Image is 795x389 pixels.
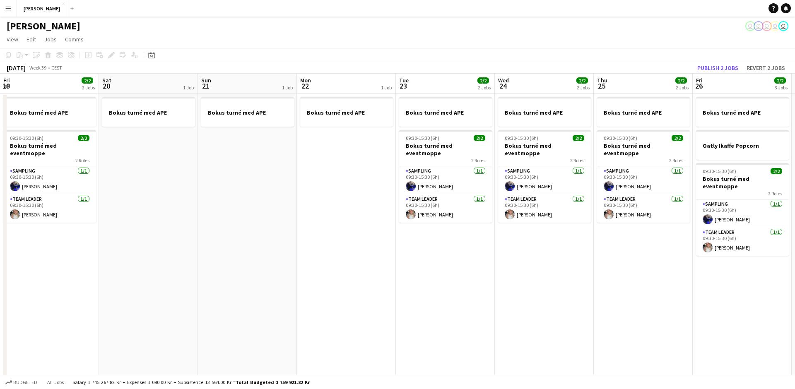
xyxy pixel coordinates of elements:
[577,84,590,91] div: 2 Jobs
[573,135,584,141] span: 2/2
[497,81,509,91] span: 24
[597,97,690,127] div: Bokus turné med APE
[399,77,409,84] span: Tue
[102,77,111,84] span: Sat
[399,166,492,194] app-card-role: Sampling1/109:30-15:30 (6h)[PERSON_NAME]
[696,109,789,116] h3: Bokus turné med APE
[102,97,195,127] app-job-card: Bokus turné med APE
[381,84,392,91] div: 1 Job
[399,194,492,223] app-card-role: Team Leader1/109:30-15:30 (6h)[PERSON_NAME]
[13,379,37,385] span: Budgeted
[597,166,690,194] app-card-role: Sampling1/109:30-15:30 (6h)[PERSON_NAME]
[201,109,294,116] h3: Bokus turné med APE
[597,194,690,223] app-card-role: Team Leader1/109:30-15:30 (6h)[PERSON_NAME]
[406,135,439,141] span: 09:30-15:30 (6h)
[46,379,65,385] span: All jobs
[498,77,509,84] span: Wed
[399,142,492,157] h3: Bokus turné med eventmoppe
[399,130,492,223] app-job-card: 09:30-15:30 (6h)2/2Bokus turné med eventmoppe2 RolesSampling1/109:30-15:30 (6h)[PERSON_NAME]Team ...
[498,109,591,116] h3: Bokus turné med APE
[498,97,591,127] app-job-card: Bokus turné med APE
[3,97,96,127] app-job-card: Bokus turné med APE
[774,77,786,84] span: 2/2
[477,77,489,84] span: 2/2
[62,34,87,45] a: Comms
[743,62,788,73] button: Revert 2 jobs
[51,65,62,71] div: CEST
[201,97,294,127] app-job-card: Bokus turné med APE
[75,157,89,163] span: 2 Roles
[82,77,93,84] span: 2/2
[398,81,409,91] span: 23
[596,81,607,91] span: 25
[498,142,591,157] h3: Bokus turné med eventmoppe
[703,168,736,174] span: 09:30-15:30 (6h)
[597,130,690,223] app-job-card: 09:30-15:30 (6h)2/2Bokus turné med eventmoppe2 RolesSampling1/109:30-15:30 (6h)[PERSON_NAME]Team ...
[696,175,789,190] h3: Bokus turné med eventmoppe
[183,84,194,91] div: 1 Job
[498,130,591,223] app-job-card: 09:30-15:30 (6h)2/2Bokus turné med eventmoppe2 RolesSampling1/109:30-15:30 (6h)[PERSON_NAME]Team ...
[27,65,48,71] span: Week 39
[771,168,782,174] span: 2/2
[3,130,96,223] app-job-card: 09:30-15:30 (6h)2/2Bokus turné med eventmoppe2 RolesSampling1/109:30-15:30 (6h)[PERSON_NAME]Team ...
[2,81,10,91] span: 19
[82,84,95,91] div: 2 Jobs
[570,157,584,163] span: 2 Roles
[672,135,683,141] span: 2/2
[101,81,111,91] span: 20
[474,135,485,141] span: 2/2
[3,77,10,84] span: Fri
[696,77,703,84] span: Fri
[7,64,26,72] div: [DATE]
[696,163,789,256] app-job-card: 09:30-15:30 (6h)2/2Bokus turné med eventmoppe2 RolesSampling1/109:30-15:30 (6h)[PERSON_NAME]Team ...
[775,84,788,91] div: 3 Jobs
[768,190,782,197] span: 2 Roles
[23,34,39,45] a: Edit
[3,142,96,157] h3: Bokus turné med eventmoppe
[3,34,22,45] a: View
[44,36,57,43] span: Jobs
[7,20,80,32] h1: [PERSON_NAME]
[300,97,393,127] app-job-card: Bokus turné med APE
[696,199,789,228] app-card-role: Sampling1/109:30-15:30 (6h)[PERSON_NAME]
[4,378,39,387] button: Budgeted
[597,142,690,157] h3: Bokus turné med eventmoppe
[399,97,492,127] app-job-card: Bokus turné med APE
[478,84,491,91] div: 2 Jobs
[696,130,789,160] app-job-card: Oatly Ikaffe Popcorn
[676,84,689,91] div: 2 Jobs
[72,379,310,385] div: Salary 1 745 267.82 kr + Expenses 1 090.00 kr + Subsistence 13 564.00 kr =
[696,142,789,149] h3: Oatly Ikaffe Popcorn
[78,135,89,141] span: 2/2
[754,21,764,31] app-user-avatar: August Löfgren
[26,36,36,43] span: Edit
[696,97,789,127] div: Bokus turné med APE
[300,77,311,84] span: Mon
[498,194,591,223] app-card-role: Team Leader1/109:30-15:30 (6h)[PERSON_NAME]
[41,34,60,45] a: Jobs
[696,228,789,256] app-card-role: Team Leader1/109:30-15:30 (6h)[PERSON_NAME]
[3,194,96,223] app-card-role: Team Leader1/109:30-15:30 (6h)[PERSON_NAME]
[282,84,293,91] div: 1 Job
[17,0,67,17] button: [PERSON_NAME]
[604,135,637,141] span: 09:30-15:30 (6h)
[201,77,211,84] span: Sun
[3,109,96,116] h3: Bokus turné med APE
[10,135,43,141] span: 09:30-15:30 (6h)
[300,109,393,116] h3: Bokus turné med APE
[236,379,310,385] span: Total Budgeted 1 759 921.82 kr
[102,109,195,116] h3: Bokus turné med APE
[695,81,703,91] span: 26
[576,77,588,84] span: 2/2
[762,21,772,31] app-user-avatar: Stina Dahl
